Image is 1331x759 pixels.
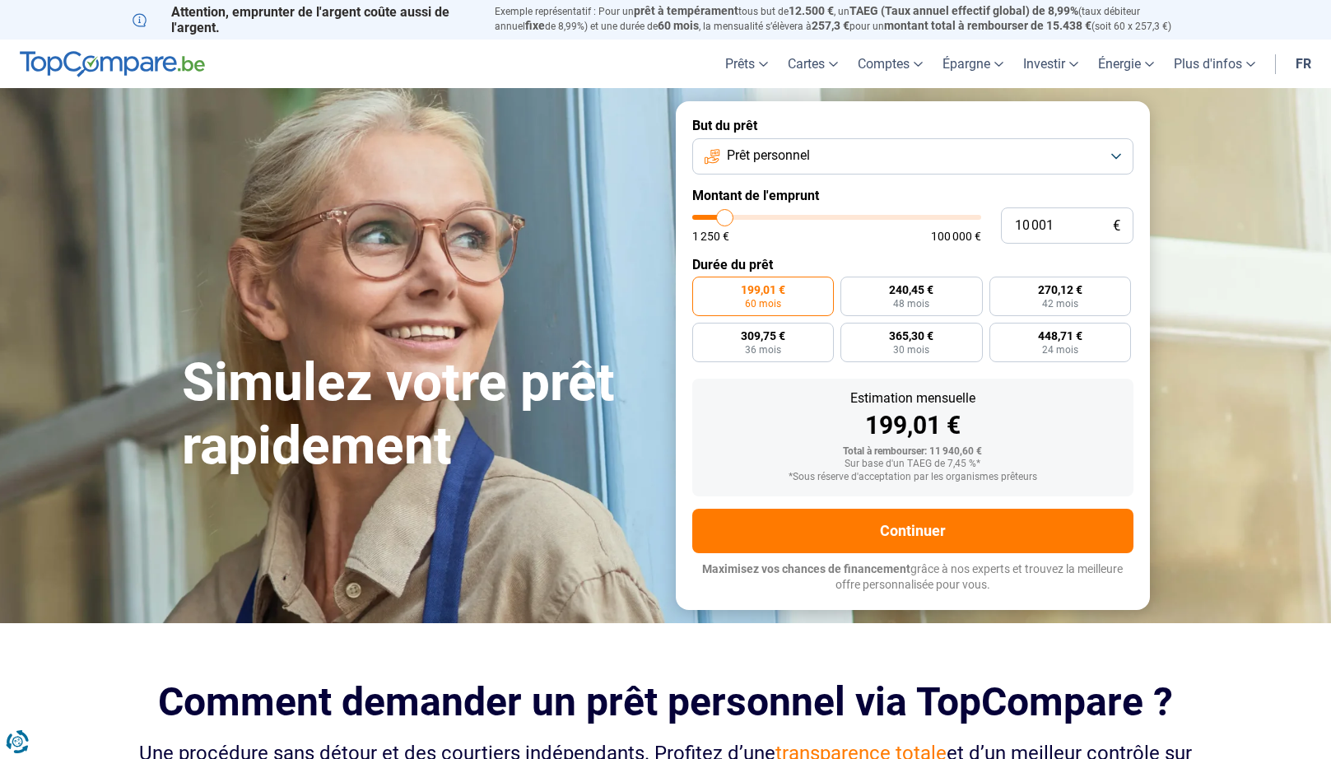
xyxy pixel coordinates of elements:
a: Épargne [933,40,1013,88]
button: Prêt personnel [692,138,1133,175]
span: 24 mois [1042,345,1078,355]
p: Exemple représentatif : Pour un tous but de , un (taux débiteur annuel de 8,99%) et une durée de ... [495,4,1199,34]
span: 42 mois [1042,299,1078,309]
span: 365,30 € [889,330,933,342]
span: 36 mois [745,345,781,355]
div: 199,01 € [705,413,1120,438]
span: TAEG (Taux annuel effectif global) de 8,99% [849,4,1078,17]
span: 48 mois [893,299,929,309]
span: 257,3 € [812,19,849,32]
span: 100 000 € [931,230,981,242]
div: *Sous réserve d'acceptation par les organismes prêteurs [705,472,1120,483]
span: montant total à rembourser de 15.438 € [884,19,1091,32]
p: Attention, emprunter de l'argent coûte aussi de l'argent. [133,4,475,35]
div: Total à rembourser: 11 940,60 € [705,446,1120,458]
span: € [1113,219,1120,233]
span: 12.500 € [789,4,834,17]
span: fixe [525,19,545,32]
a: Cartes [778,40,848,88]
span: prêt à tempérament [634,4,738,17]
span: 448,71 € [1038,330,1082,342]
span: 30 mois [893,345,929,355]
div: Sur base d'un TAEG de 7,45 %* [705,459,1120,470]
span: 240,45 € [889,284,933,296]
label: But du prêt [692,118,1133,133]
img: TopCompare [20,51,205,77]
span: Prêt personnel [727,147,810,165]
label: Durée du prêt [692,257,1133,272]
a: Comptes [848,40,933,88]
span: 60 mois [745,299,781,309]
a: fr [1286,40,1321,88]
p: grâce à nos experts et trouvez la meilleure offre personnalisée pour vous. [692,561,1133,594]
span: 309,75 € [741,330,785,342]
span: 270,12 € [1038,284,1082,296]
a: Énergie [1088,40,1164,88]
a: Investir [1013,40,1088,88]
span: 1 250 € [692,230,729,242]
h1: Simulez votre prêt rapidement [182,352,656,478]
span: Maximisez vos chances de financement [702,562,910,575]
span: 199,01 € [741,284,785,296]
h2: Comment demander un prêt personnel via TopCompare ? [133,679,1199,724]
button: Continuer [692,509,1133,553]
a: Plus d'infos [1164,40,1265,88]
span: 60 mois [658,19,699,32]
div: Estimation mensuelle [705,392,1120,405]
label: Montant de l'emprunt [692,188,1133,203]
a: Prêts [715,40,778,88]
